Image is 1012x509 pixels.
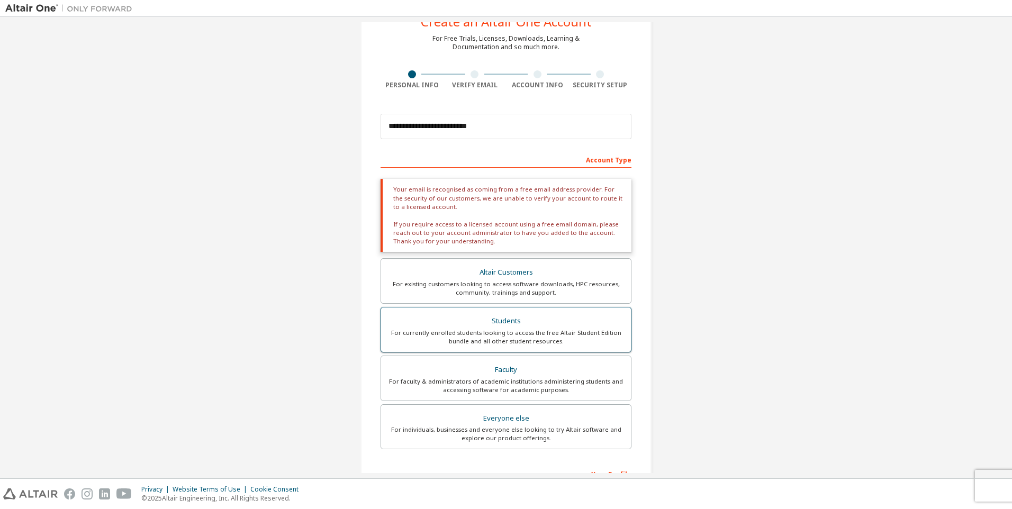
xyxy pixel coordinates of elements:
[432,34,580,51] div: For Free Trials, Licenses, Downloads, Learning & Documentation and so much more.
[99,488,110,499] img: linkedin.svg
[5,3,138,14] img: Altair One
[387,314,625,329] div: Students
[64,488,75,499] img: facebook.svg
[250,485,305,494] div: Cookie Consent
[387,280,625,297] div: For existing customers looking to access software downloads, HPC resources, community, trainings ...
[569,81,632,89] div: Security Setup
[387,411,625,426] div: Everyone else
[387,265,625,280] div: Altair Customers
[444,81,507,89] div: Verify Email
[141,494,305,503] p: © 2025 Altair Engineering, Inc. All Rights Reserved.
[381,465,631,482] div: Your Profile
[173,485,250,494] div: Website Terms of Use
[387,362,625,377] div: Faculty
[381,151,631,168] div: Account Type
[381,179,631,252] div: Your email is recognised as coming from a free email address provider. For the security of our cu...
[506,81,569,89] div: Account Info
[421,15,592,28] div: Create an Altair One Account
[82,488,93,499] img: instagram.svg
[3,488,58,499] img: altair_logo.svg
[387,377,625,394] div: For faculty & administrators of academic institutions administering students and accessing softwa...
[387,425,625,442] div: For individuals, businesses and everyone else looking to try Altair software and explore our prod...
[116,488,132,499] img: youtube.svg
[387,329,625,346] div: For currently enrolled students looking to access the free Altair Student Edition bundle and all ...
[381,81,444,89] div: Personal Info
[141,485,173,494] div: Privacy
